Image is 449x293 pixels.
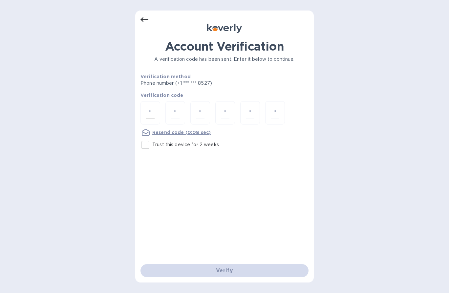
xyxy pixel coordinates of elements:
p: Trust this device for 2 weeks [152,141,219,148]
p: A verification code has been sent. Enter it below to continue. [140,56,309,63]
u: Resend code (0:08 sec) [152,130,211,135]
h1: Account Verification [140,39,309,53]
p: Verification code [140,92,309,99]
b: Verification method [140,74,191,79]
p: Phone number (+1 *** *** 8527) [140,80,262,87]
